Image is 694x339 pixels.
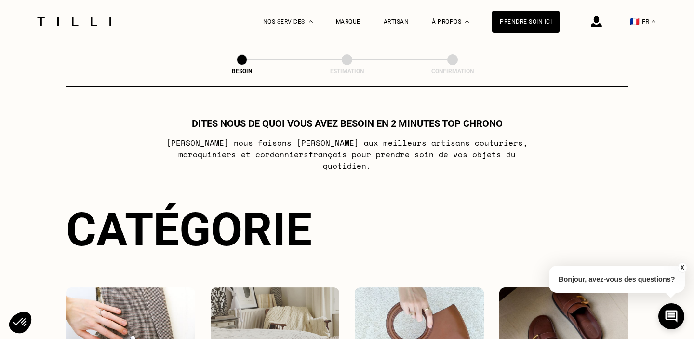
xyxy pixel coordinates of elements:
img: Menu déroulant à propos [465,20,469,23]
h1: Dites nous de quoi vous avez besoin en 2 minutes top chrono [192,118,503,129]
p: [PERSON_NAME] nous faisons [PERSON_NAME] aux meilleurs artisans couturiers , maroquiniers et cord... [156,137,538,172]
div: Besoin [194,68,290,75]
a: Marque [336,18,360,25]
span: 🇫🇷 [630,17,640,26]
div: Catégorie [66,203,628,257]
img: Logo du service de couturière Tilli [34,17,115,26]
button: X [677,262,687,273]
img: menu déroulant [652,20,655,23]
div: Estimation [299,68,395,75]
a: Prendre soin ici [492,11,560,33]
div: Confirmation [404,68,501,75]
img: icône connexion [591,16,602,27]
img: Menu déroulant [309,20,313,23]
a: Artisan [384,18,409,25]
p: Bonjour, avez-vous des questions? [549,266,685,293]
